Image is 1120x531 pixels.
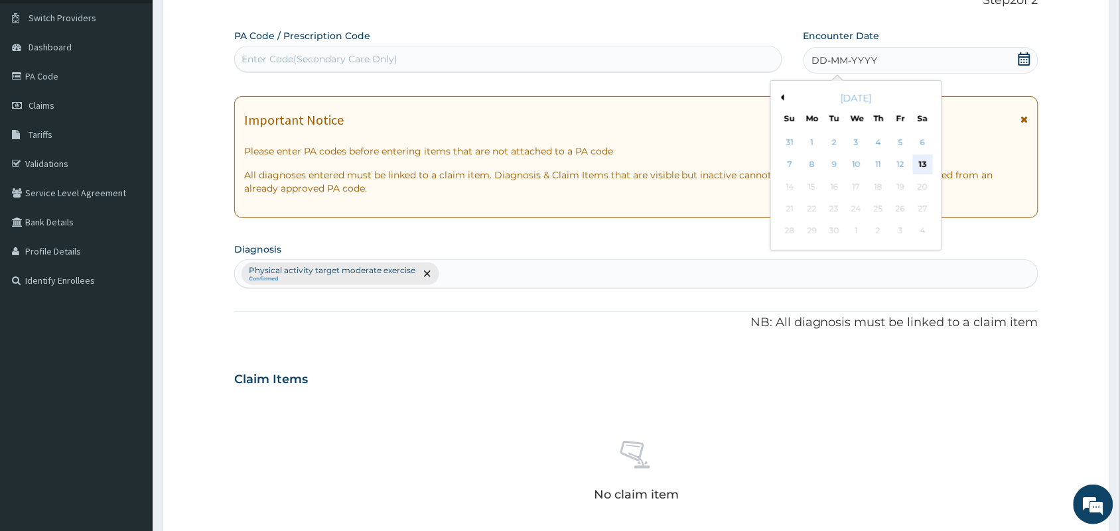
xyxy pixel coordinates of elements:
[242,52,397,66] div: Enter Code(Secondary Care Only)
[890,221,910,241] div: Not available Friday, October 3rd, 2025
[890,199,910,219] div: Not available Friday, September 26th, 2025
[890,133,910,152] div: Choose Friday, September 5th, 2025
[244,145,1028,158] p: Please enter PA codes before entering items that are not attached to a PA code
[824,177,844,197] div: Not available Tuesday, September 16th, 2025
[29,12,96,24] span: Switch Providers
[913,221,933,241] div: Not available Saturday, October 4th, 2025
[847,177,867,197] div: Not available Wednesday, September 17th, 2025
[869,199,888,219] div: Not available Thursday, September 25th, 2025
[824,199,844,219] div: Not available Tuesday, September 23rd, 2025
[234,29,370,42] label: PA Code / Prescription Code
[812,54,878,67] span: DD-MM-YYYY
[869,155,888,175] div: Choose Thursday, September 11th, 2025
[7,362,253,408] textarea: Type your message and hit 'Enter'
[778,94,784,101] button: Previous Month
[913,199,933,219] div: Not available Saturday, September 27th, 2025
[890,177,910,197] div: Not available Friday, September 19th, 2025
[847,155,867,175] div: Choose Wednesday, September 10th, 2025
[802,133,822,152] div: Choose Monday, September 1st, 2025
[873,113,884,124] div: Th
[802,155,822,175] div: Choose Monday, September 8th, 2025
[913,177,933,197] div: Not available Saturday, September 20th, 2025
[780,177,800,197] div: Not available Sunday, September 14th, 2025
[802,221,822,241] div: Not available Monday, September 29th, 2025
[244,168,1028,195] p: All diagnoses entered must be linked to a claim item. Diagnosis & Claim Items that are visible bu...
[25,66,54,99] img: d_794563401_company_1708531726252_794563401
[829,113,840,124] div: Tu
[77,167,183,301] span: We're online!
[824,155,844,175] div: Choose Tuesday, September 9th, 2025
[890,155,910,175] div: Choose Friday, September 12th, 2025
[234,373,308,387] h3: Claim Items
[29,99,54,111] span: Claims
[913,155,933,175] div: Choose Saturday, September 13th, 2025
[913,133,933,152] div: Choose Saturday, September 6th, 2025
[780,221,800,241] div: Not available Sunday, September 28th, 2025
[802,199,822,219] div: Not available Monday, September 22nd, 2025
[869,221,888,241] div: Not available Thursday, October 2nd, 2025
[917,113,928,124] div: Sa
[29,129,52,141] span: Tariffs
[869,177,888,197] div: Not available Thursday, September 18th, 2025
[594,488,679,501] p: No claim item
[234,314,1038,331] p: NB: All diagnosis must be linked to a claim item
[776,91,936,105] div: [DATE]
[847,221,867,241] div: Not available Wednesday, October 1st, 2025
[824,133,844,152] div: Choose Tuesday, September 2nd, 2025
[29,41,72,53] span: Dashboard
[804,29,880,42] label: Encounter Date
[847,199,867,219] div: Not available Wednesday, September 24th, 2025
[234,243,281,256] label: Diagnosis
[895,113,906,124] div: Fr
[847,133,867,152] div: Choose Wednesday, September 3rd, 2025
[218,7,249,38] div: Minimize live chat window
[869,133,888,152] div: Choose Thursday, September 4th, 2025
[824,221,844,241] div: Not available Tuesday, September 30th, 2025
[851,113,862,124] div: We
[780,133,800,152] div: Choose Sunday, August 31st, 2025
[69,74,223,91] div: Chat with us now
[784,113,796,124] div: Su
[780,155,800,175] div: Choose Sunday, September 7th, 2025
[779,132,934,243] div: month 2025-09
[802,177,822,197] div: Not available Monday, September 15th, 2025
[780,199,800,219] div: Not available Sunday, September 21st, 2025
[806,113,817,124] div: Mo
[244,113,344,127] h1: Important Notice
